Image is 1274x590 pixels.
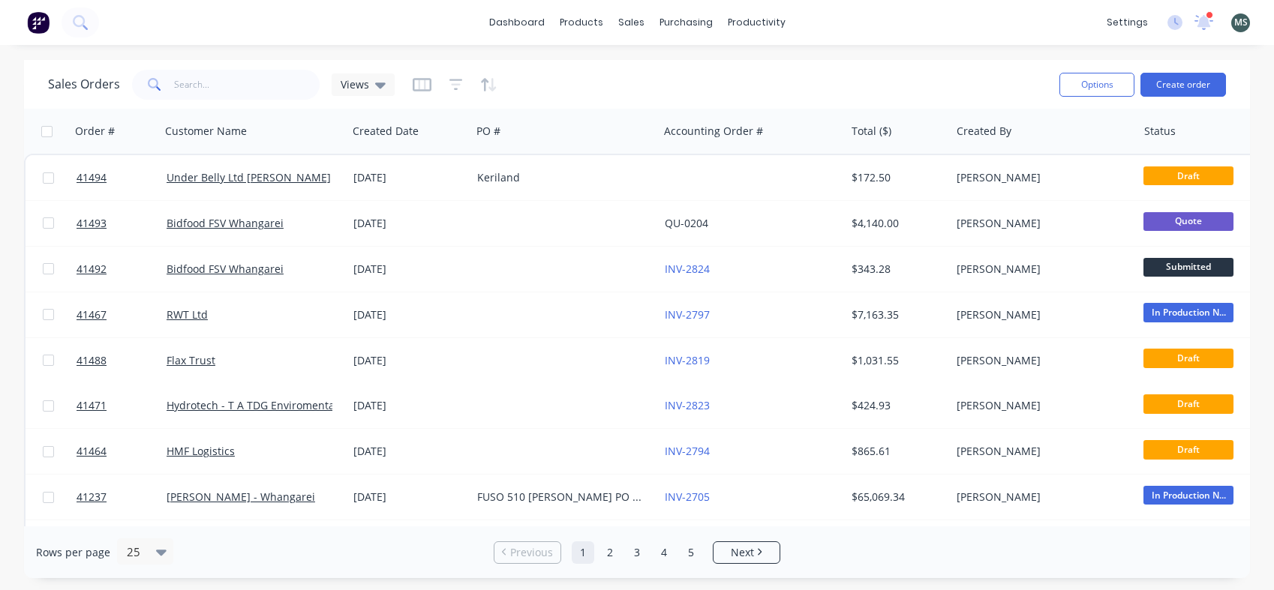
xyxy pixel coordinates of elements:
[77,383,167,428] a: 41471
[174,70,320,100] input: Search...
[852,490,940,505] div: $65,069.34
[77,307,107,322] span: 41467
[1059,73,1134,97] button: Options
[852,170,940,185] div: $172.50
[27,11,50,34] img: Factory
[957,444,1123,459] div: [PERSON_NAME]
[1143,303,1233,322] span: In Production N...
[852,307,940,322] div: $7,163.35
[353,307,465,322] div: [DATE]
[77,398,107,413] span: 41471
[714,545,780,560] a: Next page
[167,353,215,367] a: Flax Trust
[852,262,940,277] div: $343.28
[957,398,1123,413] div: [PERSON_NAME]
[167,444,235,458] a: HMF Logistics
[341,76,369,92] span: Views
[731,545,754,560] span: Next
[482,11,552,34] a: dashboard
[510,545,553,560] span: Previous
[1143,394,1233,413] span: Draft
[1144,124,1176,139] div: Status
[626,541,648,564] a: Page 3
[165,124,247,139] div: Customer Name
[77,155,167,200] a: 41494
[77,292,167,337] a: 41467
[957,170,1123,185] div: [PERSON_NAME]
[957,124,1011,139] div: Created By
[167,170,331,184] a: Under Belly Ltd [PERSON_NAME]
[957,353,1123,368] div: [PERSON_NAME]
[1140,73,1226,97] button: Create order
[1143,349,1233,367] span: Draft
[77,170,107,185] span: 41494
[652,11,720,34] div: purchasing
[1143,486,1233,505] span: In Production N...
[665,353,710,367] a: INV-2819
[665,216,708,230] a: QU-0204
[77,247,167,292] a: 41492
[477,170,644,185] div: Keriland
[353,170,465,185] div: [DATE]
[1234,16,1248,29] span: MS
[167,307,208,322] a: RWT Ltd
[665,490,710,504] a: INV-2705
[477,490,644,505] div: FUSO 510 [PERSON_NAME] PO 825751
[720,11,793,34] div: productivity
[353,398,465,413] div: [DATE]
[353,444,465,459] div: [DATE]
[611,11,652,34] div: sales
[1099,11,1155,34] div: settings
[476,124,500,139] div: PO #
[77,490,107,505] span: 41237
[664,124,763,139] div: Accounting Order #
[75,124,115,139] div: Order #
[599,541,621,564] a: Page 2
[1143,440,1233,459] span: Draft
[77,429,167,474] a: 41464
[77,216,107,231] span: 41493
[653,541,675,564] a: Page 4
[572,541,594,564] a: Page 1 is your current page
[852,216,940,231] div: $4,140.00
[1143,258,1233,277] span: Submitted
[665,444,710,458] a: INV-2794
[167,398,378,412] a: Hydrotech - T A TDG Enviromental Limited
[77,201,167,246] a: 41493
[167,262,284,276] a: Bidfood FSV Whangarei
[957,307,1123,322] div: [PERSON_NAME]
[852,124,891,139] div: Total ($)
[167,490,315,504] a: [PERSON_NAME] - Whangarei
[552,11,611,34] div: products
[77,444,107,459] span: 41464
[957,216,1123,231] div: [PERSON_NAME]
[353,216,465,231] div: [DATE]
[77,338,167,383] a: 41488
[353,262,465,277] div: [DATE]
[48,77,120,91] h1: Sales Orders
[77,262,107,277] span: 41492
[494,545,560,560] a: Previous page
[680,541,702,564] a: Page 5
[488,541,786,564] ul: Pagination
[665,262,710,276] a: INV-2824
[77,353,107,368] span: 41488
[665,398,710,412] a: INV-2823
[852,353,940,368] div: $1,031.55
[852,444,940,459] div: $865.61
[353,490,465,505] div: [DATE]
[77,520,167,565] a: 41474
[665,307,710,322] a: INV-2797
[77,475,167,520] a: 41237
[167,216,284,230] a: Bidfood FSV Whangarei
[353,124,419,139] div: Created Date
[353,353,465,368] div: [DATE]
[1143,212,1233,231] span: Quote
[36,545,110,560] span: Rows per page
[1143,166,1233,185] span: Draft
[957,490,1123,505] div: [PERSON_NAME]
[957,262,1123,277] div: [PERSON_NAME]
[852,398,940,413] div: $424.93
